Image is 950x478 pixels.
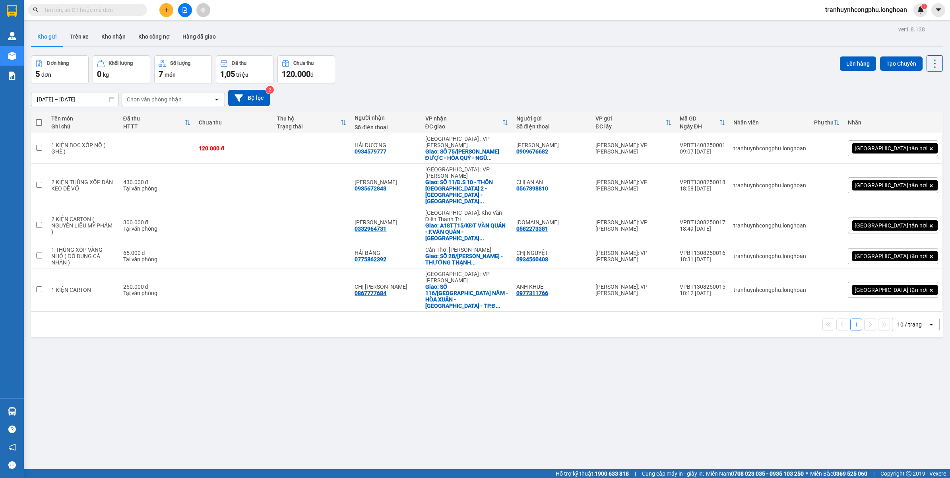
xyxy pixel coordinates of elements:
div: [GEOGRAPHIC_DATA] : VP [PERSON_NAME] [425,136,508,148]
span: plus [164,7,169,13]
span: kg [103,72,109,78]
span: 5 [35,69,40,79]
div: Người gửi [516,115,588,122]
button: aim [196,3,210,17]
sup: 1 [921,4,927,9]
div: Chưa thu [199,119,269,126]
div: HTTT [123,123,185,130]
div: VPBT1408250001 [680,142,725,148]
div: [GEOGRAPHIC_DATA] : VP [PERSON_NAME] [425,271,508,284]
div: CHỊ VƯƠNG [355,284,417,290]
img: solution-icon [8,72,16,80]
div: Chọn văn phòng nhận [127,95,182,103]
div: Nhân viên [733,119,806,126]
div: tranhuynhcongphu.longhoan [733,145,806,152]
div: HẢI BĂNG [355,250,417,256]
div: tranhuynhcongphu.longhoan [733,253,806,259]
span: đ [310,72,314,78]
span: caret-down [935,6,942,14]
span: notification [8,443,16,451]
div: 0977311766 [516,290,548,296]
button: caret-down [931,3,945,17]
div: VPBT1308250015 [680,284,725,290]
div: VPBT1308250018 [680,179,725,185]
div: NGUYỄN VĂN QUYẾT [516,142,588,148]
span: | [635,469,636,478]
button: plus [159,3,173,17]
div: 2 KIỆN CARTON ( NGUYÊN LIỆU MỸ PHẨM ) [51,216,115,235]
div: 1 KIỆN BỌC XỐP NỔ ( GHẾ ) [51,142,115,155]
div: ĐC lấy [595,123,665,130]
span: đơn [41,72,51,78]
div: Số điện thoại [516,123,588,130]
button: 1 [850,319,862,330]
th: Toggle SortBy [676,112,729,133]
div: VP gửi [595,115,665,122]
span: Miền Nam [706,469,804,478]
div: 0934560408 [516,256,548,262]
button: Lên hàng [840,56,876,71]
sup: 2 [266,86,274,94]
img: warehouse-icon [8,52,16,60]
span: 1 [923,4,925,9]
div: VPBT1308250016 [680,250,725,256]
span: ... [479,198,484,204]
span: 1,05 [220,69,235,79]
div: Nhãn [848,119,938,126]
div: 18:58 [DATE] [680,185,725,192]
span: triệu [236,72,248,78]
span: aim [200,7,206,13]
div: 1 KIỆN CARTON [51,287,115,293]
div: Ngày ĐH [680,123,719,130]
span: tranhuynhcongphu.longhoan [819,5,913,15]
img: logo-vxr [7,5,17,17]
div: Đơn hàng [47,60,69,66]
span: [GEOGRAPHIC_DATA] tận nơi [855,145,927,152]
div: 120.000 đ [199,145,269,152]
div: ANH KHUÊ [516,284,588,290]
span: search [33,7,39,13]
div: 0567898810 [516,185,548,192]
button: Số lượng7món [154,55,212,84]
span: Miền Bắc [810,469,867,478]
div: [GEOGRAPHIC_DATA]: Kho Văn Điển Thanh Trì [425,210,508,222]
div: VPBT1308250017 [680,219,725,225]
div: 0867777684 [355,290,386,296]
svg: open [928,321,934,328]
th: Toggle SortBy [421,112,512,133]
div: 0582273381 [516,225,548,232]
span: ... [487,155,492,161]
div: 1 THÙNG XỐP VÀNG NHỎ ( ĐỒ DUNG CÁ NHÂN ) [51,247,115,266]
div: Trạng thái [277,123,340,130]
span: question-circle [8,426,16,433]
div: 430.000 đ [123,179,191,185]
div: Tại văn phòng [123,256,191,262]
button: file-add [178,3,192,17]
strong: 1900 633 818 [595,470,629,477]
div: 18:12 [DATE] [680,290,725,296]
div: ANH HÙNG [355,179,417,185]
div: ĐC giao [425,123,502,130]
button: Đơn hàng5đơn [31,55,89,84]
div: tranhuynhcongphu.longhoan [733,222,806,229]
span: 120.000 [282,69,310,79]
div: Đã thu [232,60,246,66]
div: 300.000 đ [123,219,191,225]
input: Select a date range. [31,93,118,106]
div: Tại văn phòng [123,225,191,232]
div: QUỲNH VHL [355,219,417,225]
div: Giao: A18TT15/KĐT VĂN QUÁN - F.VĂN QUÁN - HÀ ĐÔNG - HÀ NỘI [425,222,508,241]
div: Số điện thoại [355,124,417,130]
strong: 0708 023 035 - 0935 103 250 [731,470,804,477]
span: ⚪️ [806,472,808,475]
span: ... [479,235,484,241]
button: Trên xe [63,27,95,46]
div: Tên món [51,115,115,122]
div: [PERSON_NAME]: VP [PERSON_NAME] [595,179,671,192]
div: ver 1.8.138 [898,25,925,34]
div: Người nhận [355,115,417,121]
div: CHỊ NGUYỆT [516,250,588,256]
div: Giao: SỐ 11/Đ.S 10 - THÔN HÀ TÂY 2 - ĐIỆN HÒA - ĐIỆN BÀN - QUẢNG NAM [425,179,508,204]
button: Kho gửi [31,27,63,46]
img: warehouse-icon [8,407,16,416]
